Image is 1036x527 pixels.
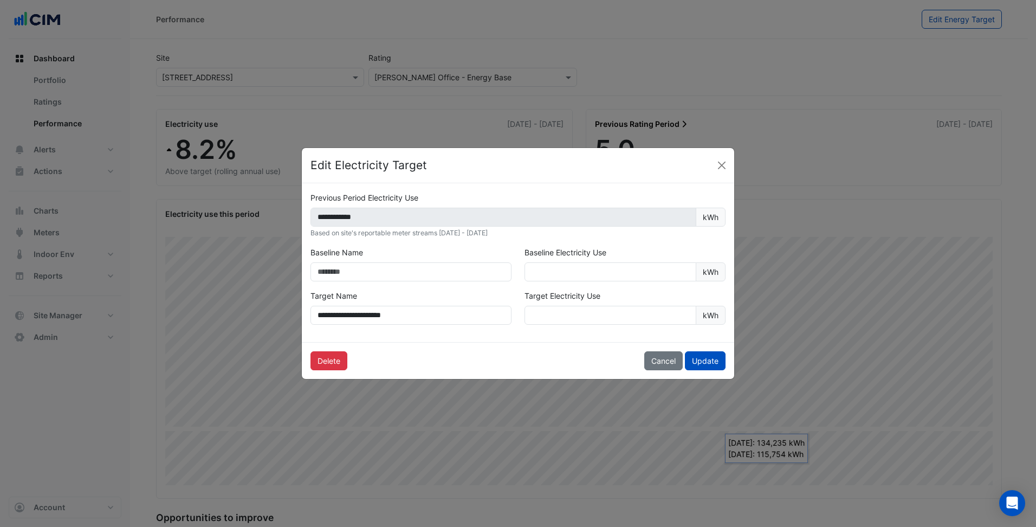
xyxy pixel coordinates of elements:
[644,351,683,370] button: Cancel
[696,262,726,281] span: kWh
[685,351,726,370] button: Update
[696,208,726,227] span: kWh
[714,157,730,173] button: Close
[999,490,1025,516] div: Open Intercom Messenger
[525,247,606,258] label: Baseline Electricity Use
[310,247,363,258] label: Baseline Name
[525,290,600,301] label: Target Electricity Use
[310,192,418,203] label: Previous Period Electricity Use
[696,306,726,325] span: kWh
[310,157,427,174] h4: Edit Electricity Target
[310,229,488,237] small: Based on site's reportable meter streams [DATE] - [DATE]
[310,290,357,301] label: Target Name
[310,351,347,370] button: Delete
